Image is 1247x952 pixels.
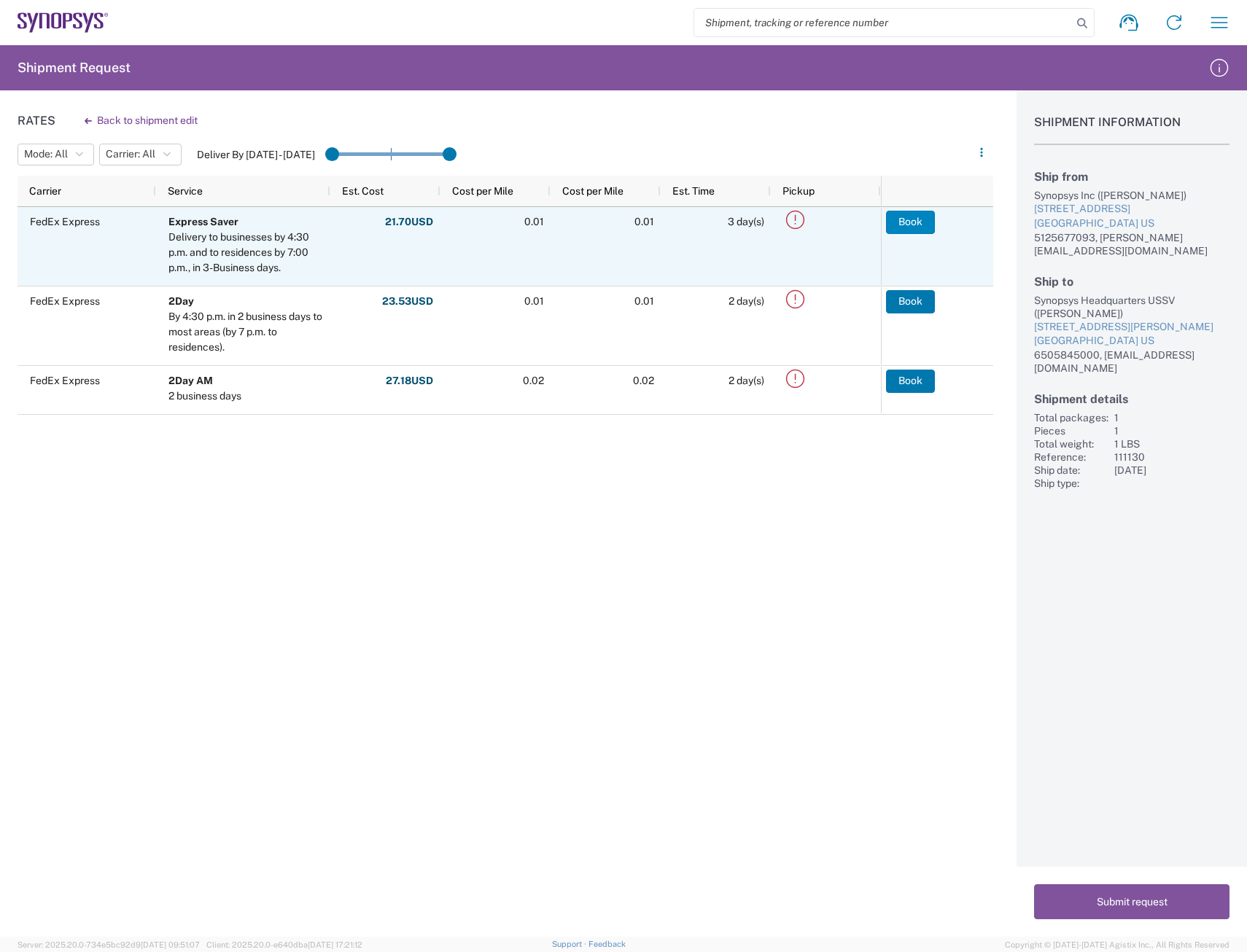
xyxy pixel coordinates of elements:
[168,295,194,307] b: 2Day
[523,375,544,386] span: 0.02
[694,9,1072,36] input: Shipment, tracking or reference number
[524,295,544,307] span: 0.01
[382,294,433,308] strong: 23.53 USD
[1034,189,1229,202] div: Synopsys Inc ([PERSON_NAME])
[30,375,100,386] span: FedEx Express
[1114,424,1229,437] div: 1
[342,185,384,197] span: Est. Cost
[1005,938,1229,951] span: Copyright © [DATE]-[DATE] Agistix Inc., All Rights Reserved
[18,114,55,128] h1: Rates
[1114,437,1229,450] div: 1 LBS
[886,211,935,234] button: Book
[1114,411,1229,424] div: 1
[524,216,544,227] span: 0.01
[886,370,935,393] button: Book
[168,216,238,227] b: Express Saver
[1034,275,1229,289] h2: Ship to
[308,940,362,949] span: [DATE] 17:21:12
[168,375,213,386] b: 2Day AM
[141,940,200,949] span: [DATE] 09:51:07
[73,108,209,133] button: Back to shipment edit
[206,940,362,949] span: Client: 2025.20.0-e640dba
[385,215,433,229] strong: 21.70 USD
[1034,115,1229,145] h1: Shipment Information
[30,295,100,307] span: FedEx Express
[552,940,588,948] a: Support
[1034,231,1229,257] div: 5125677093, [PERSON_NAME][EMAIL_ADDRESS][DOMAIN_NAME]
[1034,334,1229,348] div: [GEOGRAPHIC_DATA] US
[728,216,764,227] span: 3 day(s)
[384,211,434,234] button: 21.70USD
[1034,216,1229,231] div: [GEOGRAPHIC_DATA] US
[672,185,715,197] span: Est. Time
[1034,450,1108,464] div: Reference:
[18,940,200,949] span: Server: 2025.20.0-734e5bc92d9
[106,147,155,161] span: Carrier: All
[1034,320,1229,335] div: [STREET_ADDRESS][PERSON_NAME]
[633,375,654,386] span: 0.02
[452,185,513,197] span: Cost per Mile
[782,185,815,197] span: Pickup
[1034,411,1108,424] div: Total packages:
[1034,320,1229,348] a: [STREET_ADDRESS][PERSON_NAME][GEOGRAPHIC_DATA] US
[168,389,241,404] div: 2 business days
[1034,294,1229,320] div: Synopsys Headquarters USSV ([PERSON_NAME])
[1034,424,1108,437] div: Pieces
[197,148,315,161] label: Deliver By [DATE] - [DATE]
[1034,477,1108,490] div: Ship type:
[1034,437,1108,450] div: Total weight:
[1034,170,1229,184] h2: Ship from
[1034,884,1229,919] button: Submit request
[29,185,61,197] span: Carrier
[729,375,764,386] span: 2 day(s)
[1034,202,1229,230] a: [STREET_ADDRESS][GEOGRAPHIC_DATA] US
[381,290,434,313] button: 23.53USD
[30,216,100,227] span: FedEx Express
[729,295,764,307] span: 2 day(s)
[1034,348,1229,375] div: 6505845000, [EMAIL_ADDRESS][DOMAIN_NAME]
[562,185,623,197] span: Cost per Mile
[386,374,433,388] strong: 27.18 USD
[168,309,324,355] div: By 4:30 p.m. in 2 business days to most areas (by 7 p.m. to residences).
[634,216,654,227] span: 0.01
[99,144,182,165] button: Carrier: All
[168,185,203,197] span: Service
[18,59,131,77] h2: Shipment Request
[588,940,626,948] a: Feedback
[1034,392,1229,406] h2: Shipment details
[1114,464,1229,477] div: [DATE]
[1034,464,1108,477] div: Ship date:
[18,144,94,165] button: Mode: All
[886,290,935,313] button: Book
[168,230,324,276] div: Delivery to businesses by 4:30 p.m. and to residences by 7:00 p.m., in 3-Business days.
[634,295,654,307] span: 0.01
[385,370,434,393] button: 27.18USD
[1114,450,1229,464] div: 111130
[1034,202,1229,216] div: [STREET_ADDRESS]
[24,147,68,161] span: Mode: All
